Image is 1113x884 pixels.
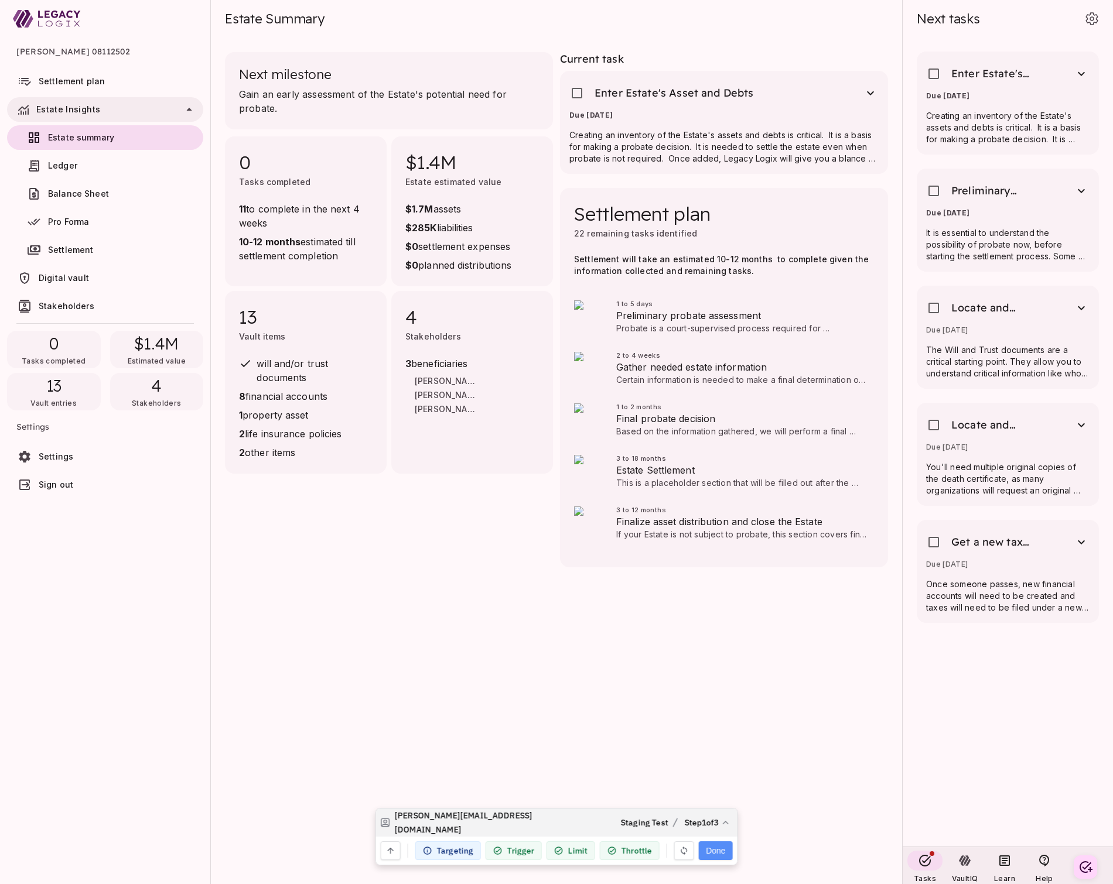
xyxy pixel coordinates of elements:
[128,357,186,365] span: Estimated value
[415,375,479,389] span: [PERSON_NAME]
[917,520,1099,623] div: Get a new tax ID for the EstateDue [DATE]Once someone passes, new financial accounts will need to...
[926,578,1090,614] p: Once someone passes, new financial accounts will need to be created and taxes will need to be fil...
[917,11,980,27] span: Next tasks
[926,91,970,100] span: Due [DATE]
[110,331,204,368] div: $1.4MEstimated value
[239,177,310,187] span: Tasks completed
[48,217,89,227] span: Pro Forma
[239,447,245,458] strong: 2
[391,291,553,474] div: 4Stakeholders3beneficiaries[PERSON_NAME][PERSON_NAME][PERSON_NAME]
[39,479,73,489] span: Sign out
[616,515,869,529] span: Finalize asset distribution and close the Estate
[917,169,1099,272] div: Preliminary probate assessmentDue [DATE]It is essential to understand the possibility of probate ...
[391,136,553,286] div: $1.4MEstate estimated value$1.7Massets$285Kliabilities$0settlement expenses$0planned distributions
[574,202,710,225] span: Settlement plan
[7,69,203,94] a: Settlement plan
[239,305,373,328] span: 13
[682,813,732,832] button: Step1of3
[7,444,203,469] a: Settings
[917,52,1099,155] div: Enter Estate's Asset and DebtsDue [DATE]Creating an inventory of the Estate's assets and debts is...
[616,426,866,471] span: Based on the information gathered, we will perform a final assessment of probate and provide you ...
[569,129,879,165] p: Creating an inventory of the Estate's assets and debts is critical. It is a basis for making a pr...
[257,358,331,383] span: will and/or trust documents
[405,203,433,215] strong: $1.7M
[239,331,286,341] span: Vault items
[574,228,697,238] span: 22 remaining tasks identified
[405,241,418,252] strong: $0
[405,331,461,341] span: Stakeholders
[616,375,867,455] span: Certain information is needed to make a final determination on the estate's need for probate. Thi...
[16,37,194,66] span: [PERSON_NAME] 08112502
[684,816,718,830] span: Step 1 of 3
[30,399,77,407] span: Vault entries
[7,331,101,368] div: 0Tasks completed
[225,11,325,27] span: Estate Summary
[926,208,970,217] span: Due [DATE]
[616,323,865,403] span: Probate is a court-supervised process required for approximately 70-90% of Estates. For these Est...
[225,136,387,286] div: 0Tasks completed11to complete in the next 4 weeks10-12 monthsestimated till settlement completion
[405,202,511,216] span: assets
[7,472,203,497] a: Sign out
[239,66,332,83] span: Next milestone
[405,357,483,371] span: beneficiaries
[7,153,203,178] a: Ledger
[225,291,387,474] div: 13Vault itemswill and/or trust documents8financial accounts1property asset2life insurance policie...
[405,177,501,187] span: Estate estimated value
[48,160,77,170] span: Ledger
[48,189,109,198] span: Balance Sheet
[926,560,968,568] span: Due [DATE]
[574,352,607,385] img: section-img
[951,535,1038,549] span: Get a new tax ID for the Estate
[616,309,869,323] span: Preliminary probate assessment
[16,413,194,441] span: Settings
[560,394,888,446] div: section-img1 to 2 monthsFinal probate decisionBased on the information gathered, we will perform ...
[405,221,511,235] span: liabilities
[616,351,660,359] span: 2 to 4 weeks
[415,389,479,403] span: [PERSON_NAME]
[621,816,668,830] span: Staging Test
[405,239,511,253] span: settlement expenses
[7,97,203,122] div: Estate Insights
[49,333,59,354] span: 0
[48,132,114,142] span: Estate summary
[926,227,1090,262] p: It is essential to understand the possibility of probate now, before starting the settlement proc...
[914,874,936,883] span: Tasks
[616,529,869,598] span: If your Estate is not subject to probate, this section covers final accounting, distribution of a...
[46,375,62,396] span: 13
[239,150,373,174] span: 0
[951,418,1038,432] span: Locate and upload the deceased’s death certificate
[7,266,203,290] a: Digital vault
[239,235,373,263] span: estimated till settlement completion
[239,408,373,422] span: property asset
[239,203,246,215] strong: 11
[239,87,539,115] span: Gain an early assessment of the Estate's potential need for probate.
[239,389,373,403] span: financial accounts
[574,403,607,436] img: section-img
[917,403,1099,506] div: Locate and upload the deceased’s death certificateDue [DATE]You'll need multiple original copies ...
[225,52,553,129] div: Next milestoneGain an early assessment of the Estate's potential need for probate.
[239,202,373,230] span: to complete in the next 4 weeks
[39,273,89,283] span: Digital vault
[134,333,179,354] span: $1.4M
[395,808,539,837] span: [PERSON_NAME][EMAIL_ADDRESS][DOMAIN_NAME]
[600,841,660,860] div: Throttle
[560,71,888,174] div: Enter Estate's Asset and DebtsDue [DATE]Creating an inventory of the Estate's assets and debts is...
[951,301,1038,315] span: Locate and upload the Estate's legal documents
[560,291,888,342] div: section-img1 to 5 daysPreliminary probate assessmentProbate is a court-supervised process require...
[415,403,479,417] span: [PERSON_NAME]
[951,184,1038,198] span: Preliminary probate assessment
[239,427,373,441] span: life insurance policies
[239,428,245,440] strong: 2
[486,841,542,860] div: Trigger
[405,150,539,174] span: $1.4M
[132,399,181,407] span: Stakeholders
[22,357,86,365] span: Tasks completed
[48,245,94,255] span: Settlement
[239,446,373,460] span: other items
[616,412,869,426] span: Final probate decision
[36,104,100,114] span: Estate Insights
[405,259,418,271] strong: $0
[239,236,301,248] strong: 10-12 months
[917,286,1099,389] div: Locate and upload the Estate's legal documentsDue [DATE]The Will and Trust documents are a critic...
[926,110,1090,145] p: Creating an inventory of the Estate's assets and debts is critical. It is a basis for making a pr...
